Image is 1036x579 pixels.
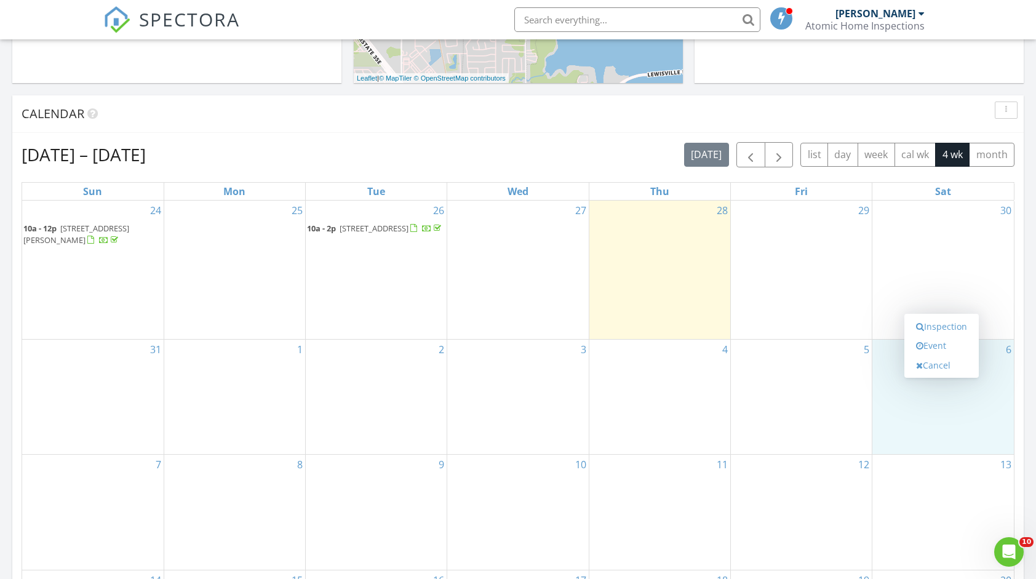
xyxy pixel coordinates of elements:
[648,183,672,200] a: Thursday
[895,143,936,167] button: cal wk
[307,223,336,234] span: 10a - 2p
[998,201,1014,220] a: Go to August 30, 2025
[81,183,105,200] a: Sunday
[998,455,1014,474] a: Go to September 13, 2025
[23,223,129,246] span: [STREET_ADDRESS][PERSON_NAME]
[22,455,164,570] td: Go to September 7, 2025
[306,455,447,570] td: Go to September 9, 2025
[969,143,1014,167] button: month
[872,340,1014,455] td: Go to September 6, 2025
[1003,340,1014,359] a: Go to September 6, 2025
[714,201,730,220] a: Go to August 28, 2025
[23,223,57,234] span: 10a - 12p
[447,201,589,340] td: Go to August 27, 2025
[295,455,305,474] a: Go to September 8, 2025
[589,201,730,340] td: Go to August 28, 2025
[827,143,858,167] button: day
[994,537,1024,567] iframe: Intercom live chat
[730,455,872,570] td: Go to September 12, 2025
[714,455,730,474] a: Go to September 11, 2025
[800,143,828,167] button: list
[910,356,973,375] a: Cancel
[872,455,1014,570] td: Go to September 13, 2025
[736,142,765,167] button: Previous
[22,142,146,167] h2: [DATE] – [DATE]
[306,340,447,455] td: Go to September 2, 2025
[861,340,872,359] a: Go to September 5, 2025
[910,317,973,337] a: Inspection
[23,223,129,246] a: 10a - 12p [STREET_ADDRESS][PERSON_NAME]
[436,455,447,474] a: Go to September 9, 2025
[447,340,589,455] td: Go to September 3, 2025
[164,201,305,340] td: Go to August 25, 2025
[933,183,954,200] a: Saturday
[730,340,872,455] td: Go to September 5, 2025
[22,201,164,340] td: Go to August 24, 2025
[589,455,730,570] td: Go to September 11, 2025
[22,105,84,122] span: Calendar
[414,74,506,82] a: © OpenStreetMap contributors
[858,143,895,167] button: week
[379,74,412,82] a: © MapTiler
[935,143,970,167] button: 4 wk
[22,340,164,455] td: Go to August 31, 2025
[307,223,444,234] a: 10a - 2p [STREET_ADDRESS]
[684,143,729,167] button: [DATE]
[139,6,240,32] span: SPECTORA
[357,74,377,82] a: Leaflet
[730,201,872,340] td: Go to August 29, 2025
[365,183,388,200] a: Tuesday
[589,340,730,455] td: Go to September 4, 2025
[103,17,240,42] a: SPECTORA
[805,20,925,32] div: Atomic Home Inspections
[578,340,589,359] a: Go to September 3, 2025
[221,183,248,200] a: Monday
[153,455,164,474] a: Go to September 7, 2025
[295,340,305,359] a: Go to September 1, 2025
[306,201,447,340] td: Go to August 26, 2025
[856,455,872,474] a: Go to September 12, 2025
[505,183,531,200] a: Wednesday
[910,336,973,356] a: Event
[23,222,162,248] a: 10a - 12p [STREET_ADDRESS][PERSON_NAME]
[856,201,872,220] a: Go to August 29, 2025
[573,201,589,220] a: Go to August 27, 2025
[720,340,730,359] a: Go to September 4, 2025
[164,455,305,570] td: Go to September 8, 2025
[431,201,447,220] a: Go to August 26, 2025
[354,73,509,84] div: |
[148,340,164,359] a: Go to August 31, 2025
[289,201,305,220] a: Go to August 25, 2025
[340,223,408,234] span: [STREET_ADDRESS]
[514,7,760,32] input: Search everything...
[447,455,589,570] td: Go to September 10, 2025
[573,455,589,474] a: Go to September 10, 2025
[164,340,305,455] td: Go to September 1, 2025
[307,222,445,236] a: 10a - 2p [STREET_ADDRESS]
[872,201,1014,340] td: Go to August 30, 2025
[835,7,915,20] div: [PERSON_NAME]
[765,142,794,167] button: Next
[436,340,447,359] a: Go to September 2, 2025
[1019,537,1034,547] span: 10
[103,6,130,33] img: The Best Home Inspection Software - Spectora
[792,183,810,200] a: Friday
[148,201,164,220] a: Go to August 24, 2025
